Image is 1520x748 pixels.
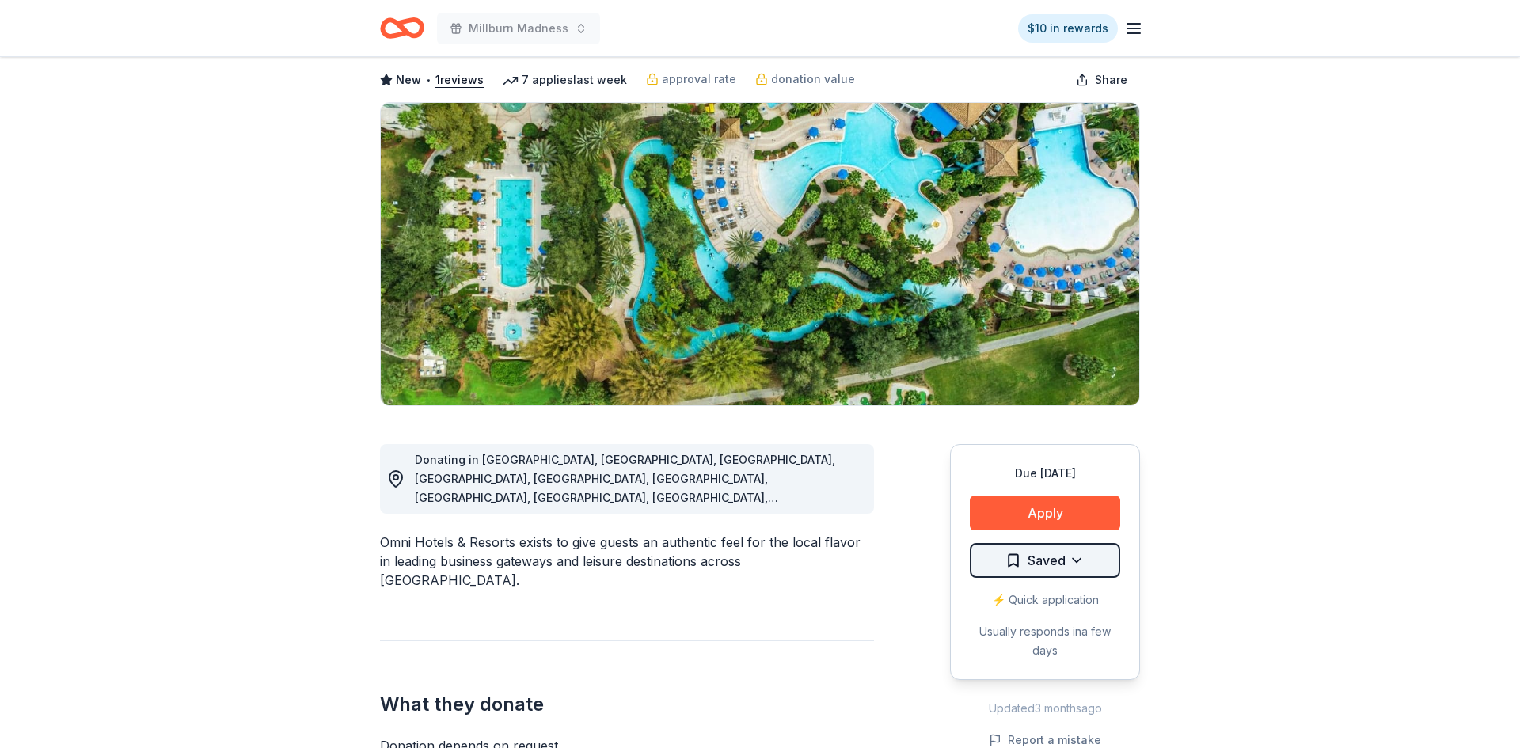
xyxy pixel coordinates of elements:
[1095,70,1127,89] span: Share
[771,70,855,89] span: donation value
[380,533,874,590] div: Omni Hotels & Resorts exists to give guests an authentic feel for the local flavor in leading bus...
[435,70,484,89] button: 1reviews
[662,70,736,89] span: approval rate
[970,543,1120,578] button: Saved
[1063,64,1140,96] button: Share
[415,453,835,599] span: Donating in [GEOGRAPHIC_DATA], [GEOGRAPHIC_DATA], [GEOGRAPHIC_DATA], [GEOGRAPHIC_DATA], [GEOGRAPH...
[380,692,874,717] h2: What they donate
[646,70,736,89] a: approval rate
[970,590,1120,609] div: ⚡️ Quick application
[381,103,1139,405] img: Image for Omni Hotels & Resorts
[437,13,600,44] button: Millburn Madness
[396,70,421,89] span: New
[755,70,855,89] a: donation value
[950,699,1140,718] div: Updated 3 months ago
[469,19,568,38] span: Millburn Madness
[503,70,627,89] div: 7 applies last week
[1028,550,1066,571] span: Saved
[1018,14,1118,43] a: $10 in rewards
[970,496,1120,530] button: Apply
[426,74,431,86] span: •
[380,9,424,47] a: Home
[970,622,1120,660] div: Usually responds in a few days
[970,464,1120,483] div: Due [DATE]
